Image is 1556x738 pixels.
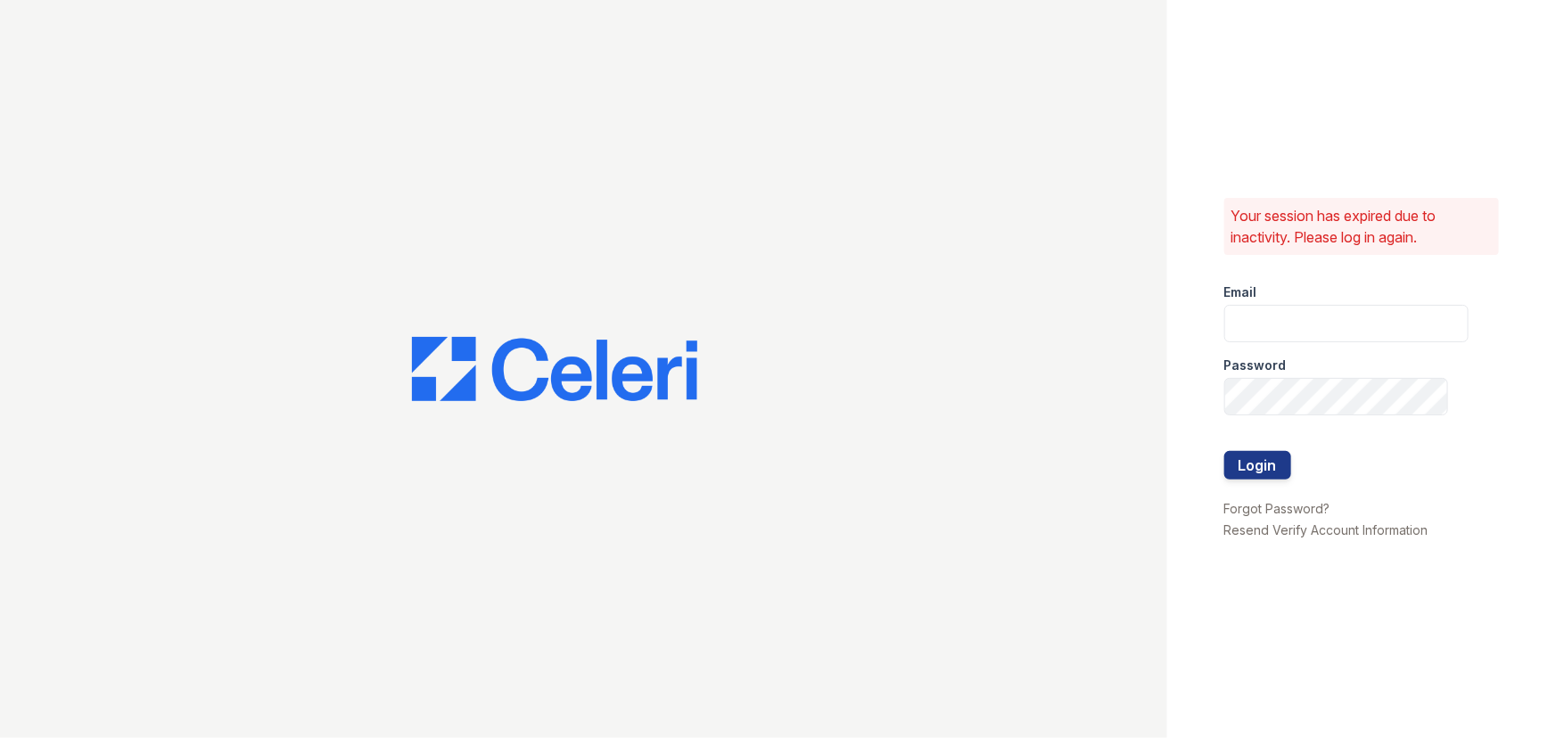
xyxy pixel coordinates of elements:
[412,337,697,401] img: CE_Logo_Blue-a8612792a0a2168367f1c8372b55b34899dd931a85d93a1a3d3e32e68fde9ad4.png
[1224,357,1287,374] label: Password
[1224,501,1330,516] a: Forgot Password?
[1224,283,1257,301] label: Email
[1224,451,1291,480] button: Login
[1231,205,1492,248] p: Your session has expired due to inactivity. Please log in again.
[1224,522,1428,537] a: Resend Verify Account Information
